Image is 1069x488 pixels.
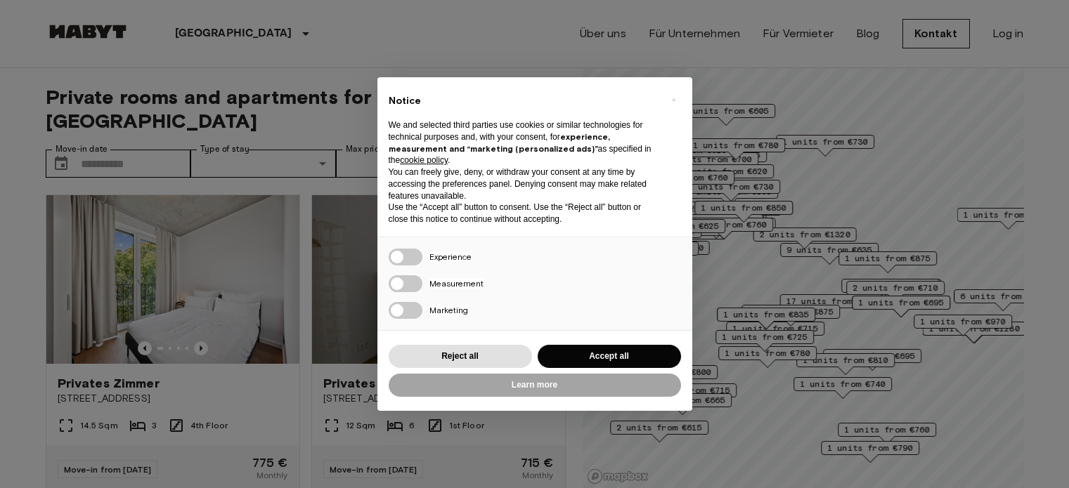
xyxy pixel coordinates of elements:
[400,155,448,165] a: cookie policy
[389,94,659,108] h2: Notice
[429,305,468,315] span: Marketing
[389,119,659,166] p: We and selected third parties use cookies or similar technologies for technical purposes and, wit...
[389,202,659,225] p: Use the “Accept all” button to consent. Use the “Reject all” button or close this notice to conti...
[389,374,681,397] button: Learn more
[429,251,472,262] span: Experience
[389,345,532,368] button: Reject all
[663,88,685,111] button: Close this notice
[429,278,484,289] span: Measurement
[389,166,659,202] p: You can freely give, deny, or withdraw your consent at any time by accessing the preferences pane...
[389,131,610,154] strong: experience, measurement and “marketing (personalized ads)”
[671,91,676,108] span: ×
[538,345,681,368] button: Accept all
